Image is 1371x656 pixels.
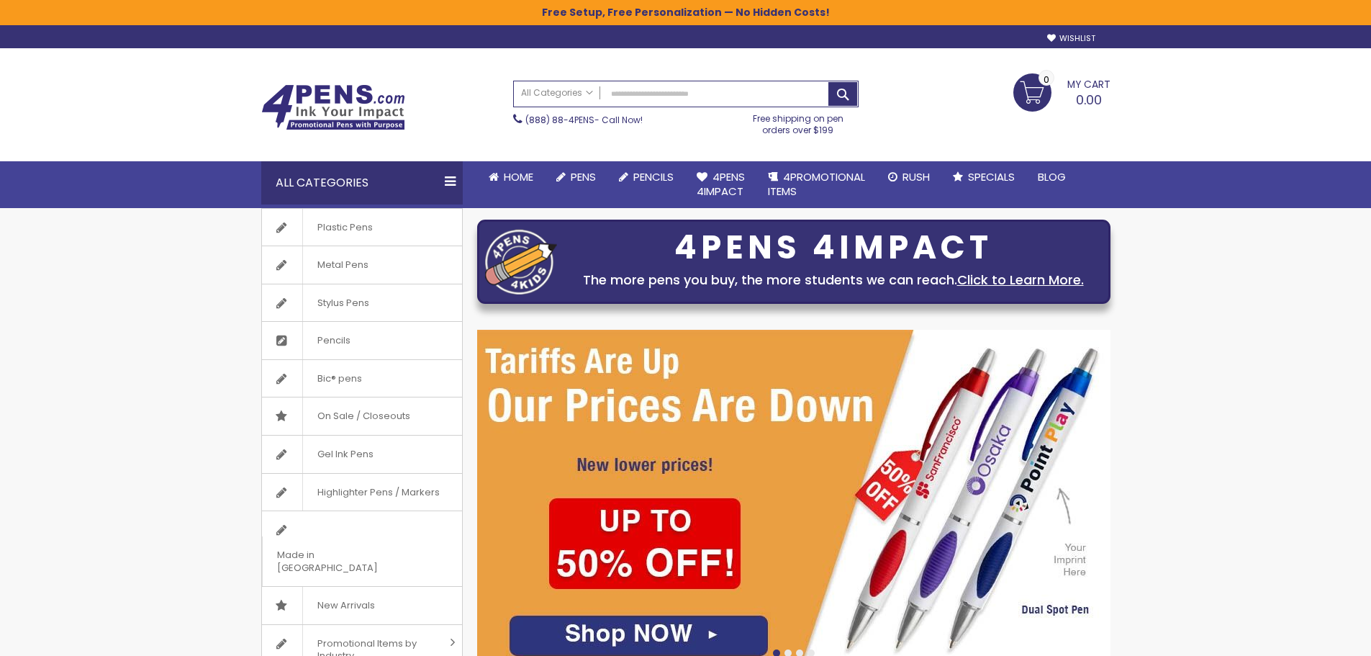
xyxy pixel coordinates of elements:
a: 4PROMOTIONALITEMS [756,161,877,208]
a: Blog [1026,161,1077,193]
a: Rush [877,161,941,193]
span: Metal Pens [302,246,383,284]
a: Pencils [262,322,462,359]
img: 4Pens Custom Pens and Promotional Products [261,84,405,130]
span: Rush [902,169,930,184]
a: Wishlist [1047,33,1095,44]
span: Pens [571,169,596,184]
a: Home [477,161,545,193]
span: Plastic Pens [302,209,387,246]
div: 4PENS 4IMPACT [564,233,1103,263]
span: Made in [GEOGRAPHIC_DATA] [262,536,426,586]
span: Blog [1038,169,1066,184]
span: Pencils [633,169,674,184]
span: 4Pens 4impact [697,169,745,199]
a: On Sale / Closeouts [262,397,462,435]
a: Bic® pens [262,360,462,397]
a: (888) 88-4PENS [525,114,594,126]
span: On Sale / Closeouts [302,397,425,435]
span: 0 [1044,73,1049,86]
a: Metal Pens [262,246,462,284]
div: The more pens you buy, the more students we can reach. [564,270,1103,290]
span: 0.00 [1076,91,1102,109]
span: Home [504,169,533,184]
a: Specials [941,161,1026,193]
span: - Call Now! [525,114,643,126]
a: All Categories [514,81,600,105]
a: Pens [545,161,607,193]
span: Gel Ink Pens [302,436,388,473]
span: All Categories [521,87,593,99]
span: Highlighter Pens / Markers [302,474,454,511]
div: All Categories [261,161,463,205]
span: New Arrivals [302,587,389,624]
div: Free shipping on pen orders over $199 [738,107,859,136]
a: Stylus Pens [262,284,462,322]
a: Plastic Pens [262,209,462,246]
a: 4Pens4impact [685,161,756,208]
a: Made in [GEOGRAPHIC_DATA] [262,511,462,586]
a: Highlighter Pens / Markers [262,474,462,511]
a: 0.00 0 [1013,73,1110,109]
a: New Arrivals [262,587,462,624]
a: Pencils [607,161,685,193]
a: Gel Ink Pens [262,436,462,473]
a: Click to Learn More. [957,271,1084,289]
span: Specials [968,169,1015,184]
span: Bic® pens [302,360,376,397]
span: Pencils [302,322,365,359]
img: four_pen_logo.png [485,229,557,295]
span: Stylus Pens [302,284,384,322]
span: 4PROMOTIONAL ITEMS [768,169,865,199]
